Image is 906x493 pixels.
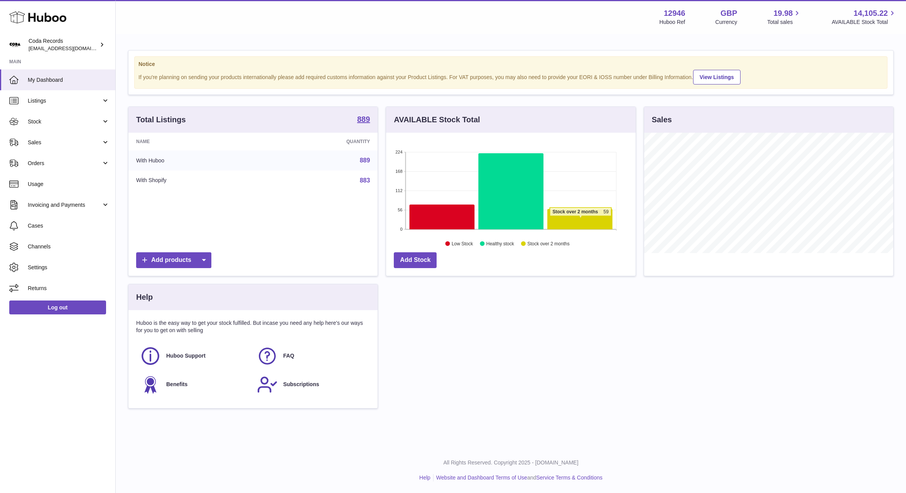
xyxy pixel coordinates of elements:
text: Healthy stock [486,241,515,246]
p: Huboo is the easy way to get your stock fulfilled. But incase you need any help here's our ways f... [136,319,370,334]
span: 19.98 [773,8,793,19]
span: FAQ [283,352,294,360]
strong: Notice [138,61,883,68]
a: Service Terms & Conditions [536,474,602,481]
span: My Dashboard [28,76,110,84]
img: haz@pcatmedia.com [9,39,21,51]
span: Sales [28,139,101,146]
span: Cases [28,222,110,230]
span: Returns [28,285,110,292]
p: All Rights Reserved. Copyright 2025 - [DOMAIN_NAME] [122,459,900,466]
a: Website and Dashboard Terms of Use [436,474,527,481]
tspan: 59 [604,209,609,214]
text: 224 [395,150,402,154]
span: Huboo Support [166,352,206,360]
a: Add Stock [394,252,437,268]
h3: AVAILABLE Stock Total [394,115,480,125]
a: Subscriptions [257,374,366,395]
span: Stock [28,118,101,125]
div: Currency [715,19,737,26]
a: View Listings [693,70,741,84]
span: Benefits [166,381,187,388]
h3: Sales [652,115,672,125]
li: and [434,474,602,481]
div: Huboo Ref [660,19,685,26]
a: 19.98 Total sales [767,8,801,26]
div: Coda Records [29,37,98,52]
strong: GBP [720,8,737,19]
a: 883 [360,177,370,184]
span: Channels [28,243,110,250]
h3: Help [136,292,153,302]
a: 889 [360,157,370,164]
div: If you're planning on sending your products internationally please add required customs informati... [138,69,883,84]
text: 168 [395,169,402,174]
strong: 12946 [664,8,685,19]
span: Invoicing and Payments [28,201,101,209]
strong: 889 [357,115,370,123]
a: Huboo Support [140,346,249,366]
text: 0 [400,227,403,231]
text: 56 [398,208,403,212]
td: With Shopify [128,171,263,191]
span: Orders [28,160,101,167]
span: Total sales [767,19,801,26]
th: Quantity [263,133,378,150]
a: Benefits [140,374,249,395]
tspan: Stock over 2 months [553,209,598,214]
a: FAQ [257,346,366,366]
span: Settings [28,264,110,271]
span: AVAILABLE Stock Total [832,19,897,26]
span: 14,105.22 [854,8,888,19]
span: [EMAIL_ADDRESS][DOMAIN_NAME] [29,45,113,51]
a: Add products [136,252,211,268]
a: Help [419,474,430,481]
text: 112 [395,188,402,193]
a: 14,105.22 AVAILABLE Stock Total [832,8,897,26]
span: Usage [28,181,110,188]
span: Listings [28,97,101,105]
text: Low Stock [452,241,473,246]
h3: Total Listings [136,115,186,125]
text: Stock over 2 months [528,241,570,246]
td: With Huboo [128,150,263,171]
a: 889 [357,115,370,125]
th: Name [128,133,263,150]
span: Subscriptions [283,381,319,388]
a: Log out [9,301,106,314]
